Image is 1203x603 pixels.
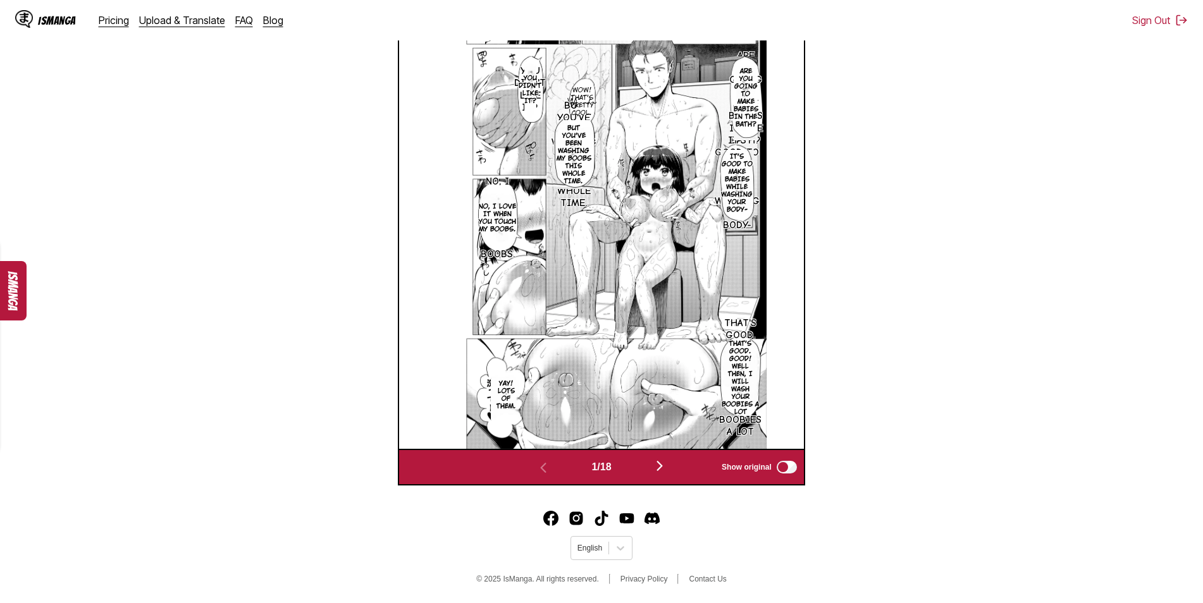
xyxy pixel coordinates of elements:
p: Are you going to make babies in the bath? [726,47,765,150]
p: But you've been washing my boobs this whole time. [549,97,599,212]
img: Previous page [536,460,551,475]
p: Yay! Lots of them. [491,377,521,413]
img: IsManga YouTube [619,511,634,526]
span: 1 / 18 [591,461,611,473]
img: IsManga Facebook [543,511,558,526]
input: Select language [577,544,579,552]
a: Discord [645,511,660,526]
a: Upload & Translate [139,14,225,27]
a: Instagram [569,511,584,526]
a: Privacy Policy [620,575,668,583]
a: Blog [263,14,283,27]
p: But you've been washing my boobs this whole time. [553,122,595,188]
img: IsManga Logo [15,10,33,28]
img: Sign out [1175,14,1188,27]
p: Are you going to make babies in the bath? [731,65,761,131]
a: Contact Us [689,575,726,583]
p: No, I love it when you touch my boobs. [476,173,519,263]
a: IsManga LogoIsManga [15,10,99,30]
a: TikTok [594,511,609,526]
p: Wow~ [565,94,600,111]
p: It's good to make babies while washing your body- [712,132,762,234]
p: No, I love it when you touch my boobs. [476,200,519,236]
img: IsManga Discord [645,511,660,526]
p: Wow! That's pretty cool. [568,84,596,119]
img: IsManga TikTok [594,511,609,526]
div: IsManga [38,15,76,27]
p: That's good. Good! Well then, I will wash your boobies a lot [717,315,764,441]
input: Show original [777,461,797,473]
img: Next page [652,458,667,473]
a: Pricing [99,14,129,27]
button: Sign Out [1132,14,1188,27]
p: You didn't like it? [512,63,548,116]
span: © 2025 IsManga. All rights reserved. [476,575,599,583]
p: It's good to make babies while washing your body- [719,150,755,216]
p: Yay! Lots of them. [489,368,523,422]
p: You didn't like it? [516,72,544,107]
a: FAQ [235,14,253,27]
a: Youtube [619,511,634,526]
a: Facebook [543,511,558,526]
span: Show original [722,463,772,472]
img: IsManga Instagram [569,511,584,526]
p: That's good. Good! Well then, I will wash your boobies a lot [719,338,762,418]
